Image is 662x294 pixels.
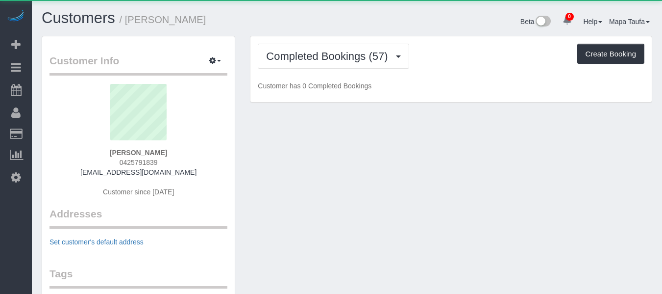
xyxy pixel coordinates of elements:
[120,14,206,25] small: / [PERSON_NAME]
[577,44,644,64] button: Create Booking
[120,159,158,166] span: 0425791839
[266,50,392,62] span: Completed Bookings (57)
[258,44,409,69] button: Completed Bookings (57)
[258,81,644,91] p: Customer has 0 Completed Bookings
[520,18,551,26] a: Beta
[49,53,227,76] legend: Customer Info
[110,149,167,157] strong: [PERSON_NAME]
[565,13,574,21] span: 0
[49,238,144,246] a: Set customer's default address
[583,18,602,26] a: Help
[609,18,650,26] a: Mapa Taufa
[535,16,551,28] img: New interface
[558,10,577,31] a: 0
[103,188,174,196] span: Customer since [DATE]
[49,267,227,289] legend: Tags
[80,168,196,176] a: [EMAIL_ADDRESS][DOMAIN_NAME]
[6,10,25,24] img: Automaid Logo
[42,9,115,27] a: Customers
